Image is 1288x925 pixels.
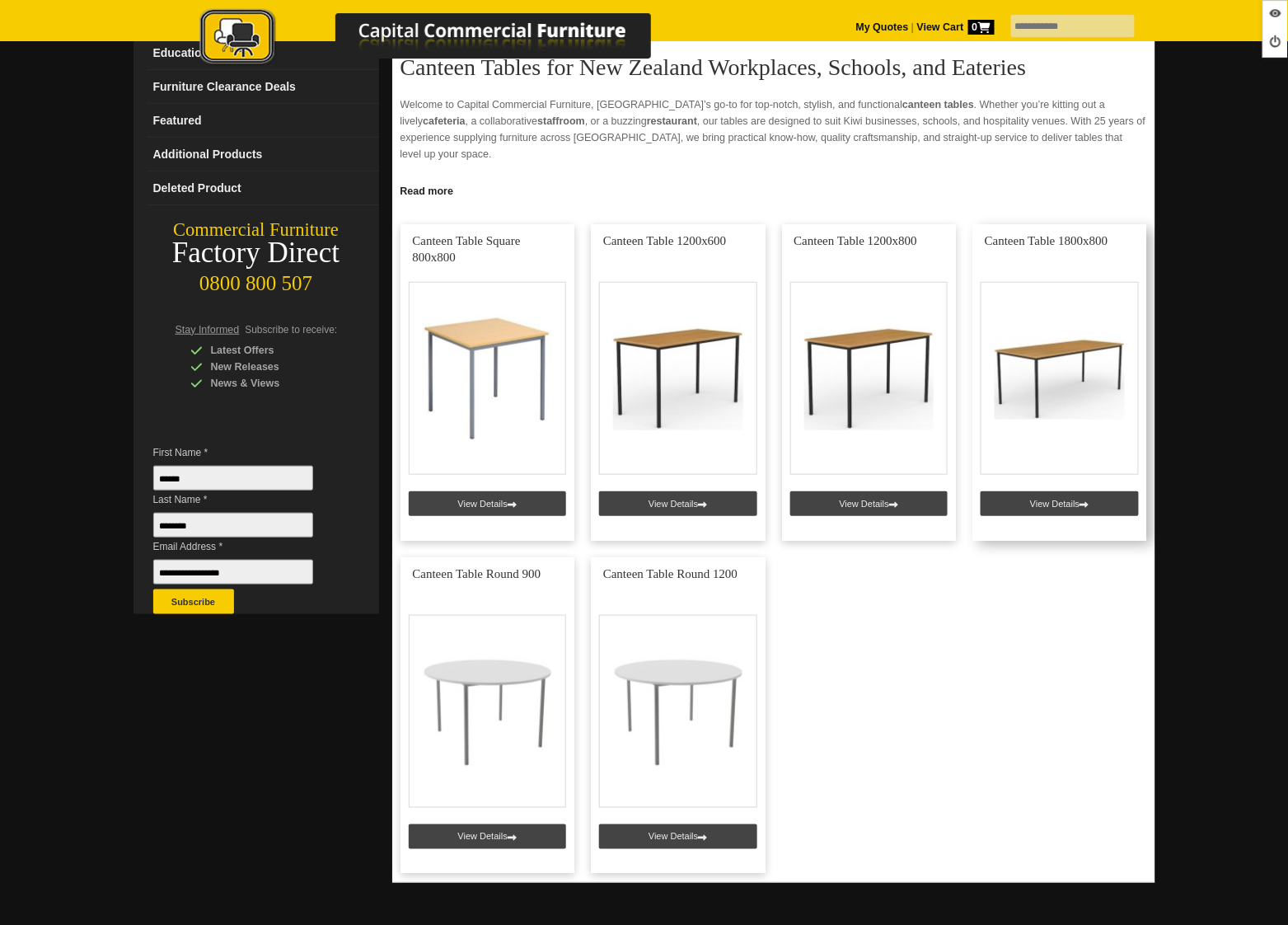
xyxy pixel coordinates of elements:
a: Furniture Clearance Deals [147,70,379,104]
input: Email Address * [153,560,313,585]
div: Factory Direct [133,242,379,265]
a: Deleted Product [147,171,379,205]
h2: Canteen Tables for New Zealand Workplaces, Schools, and Eateries [400,55,1147,80]
strong: cafeteria [423,115,465,127]
span: Last Name * [153,491,338,508]
strong: View Cart [917,21,995,33]
img: Capital Commercial Furniture Logo [154,8,731,68]
strong: restaurant [647,115,697,127]
a: Additional Products [147,138,379,171]
strong: staffroom [537,115,585,127]
a: View Cart0 [914,21,994,33]
p: Welcome to Capital Commercial Furniture, [GEOGRAPHIC_DATA]’s go-to for top-notch, stylish, and fu... [400,96,1147,162]
span: 0 [968,20,995,35]
div: News & Views [190,375,347,392]
a: Capital Commercial Furniture Logo [154,8,731,73]
a: Education Furnituredropdown [147,36,379,70]
a: Featured [147,104,379,138]
input: First Name * [153,466,313,491]
button: Subscribe [153,589,234,614]
div: Latest Offers [190,342,347,359]
span: Subscribe to receive: [245,324,337,336]
span: Email Address * [153,538,338,555]
div: Commercial Furniture [133,218,379,242]
h2: Why Choose Our Canteen Tables? [400,176,1147,200]
div: New Releases [190,359,347,375]
a: My Quotes [856,21,909,33]
span: Stay Informed [176,324,240,336]
a: Click to read more [392,179,1155,200]
div: 0800 800 507 [133,264,379,295]
input: Last Name * [153,513,313,538]
span: First Name * [153,444,338,461]
strong: canteen tables [902,99,974,110]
